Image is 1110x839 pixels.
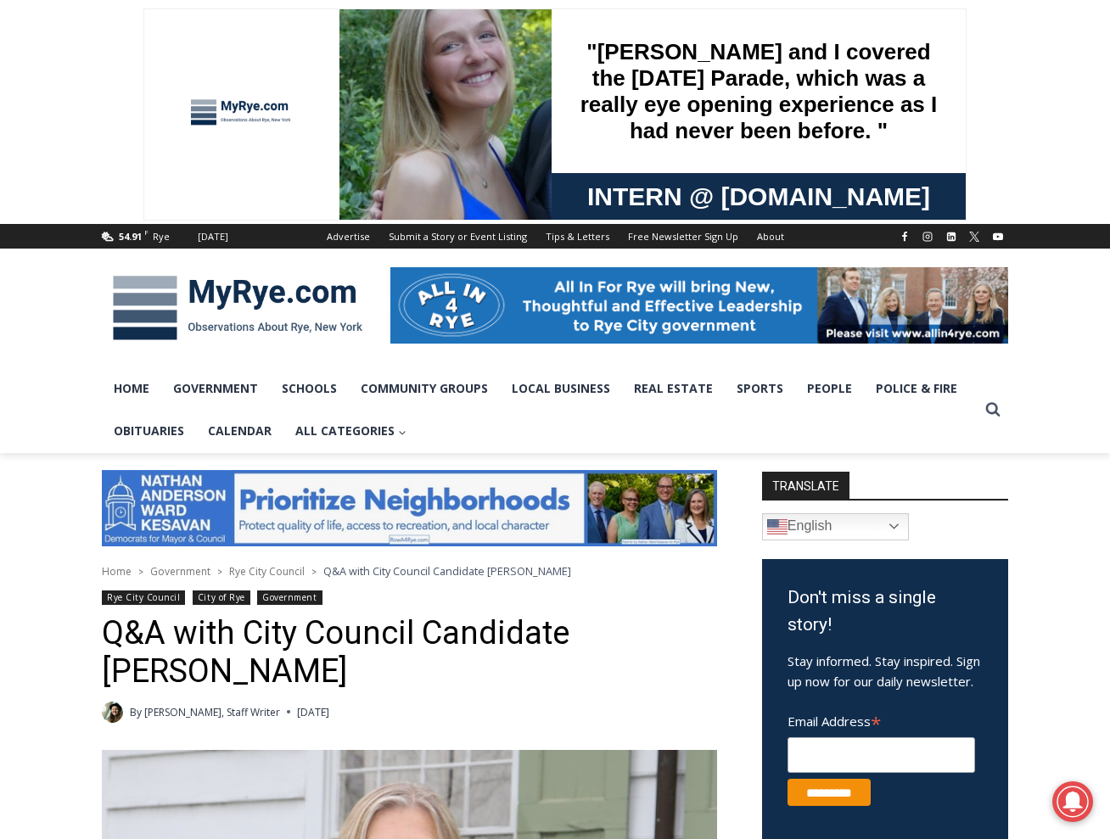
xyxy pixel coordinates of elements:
[788,704,975,735] label: Email Address
[150,564,210,579] a: Government
[408,165,822,211] a: Intern @ [DOMAIN_NAME]
[198,229,228,244] div: [DATE]
[217,566,222,578] span: >
[317,224,793,249] nav: Secondary Navigation
[144,705,280,719] a: [PERSON_NAME], Staff Writer
[102,410,196,452] a: Obituaries
[390,267,1008,344] img: All in for Rye
[102,264,373,352] img: MyRye.com
[379,224,536,249] a: Submit a Story or Event Listing
[229,564,305,579] a: Rye City Council
[270,367,349,410] a: Schools
[429,1,802,165] div: "[PERSON_NAME] and I covered the [DATE] Parade, which was a really eye opening experience as I ha...
[102,564,132,579] a: Home
[894,227,915,247] a: Facebook
[795,367,864,410] a: People
[536,224,619,249] a: Tips & Letters
[144,227,149,237] span: F
[119,230,142,243] span: 54.91
[964,227,984,247] a: X
[941,227,961,247] a: Linkedin
[161,367,270,410] a: Government
[978,394,1008,425] button: View Search Form
[323,563,571,579] span: Q&A with City Council Candidate [PERSON_NAME]
[622,367,725,410] a: Real Estate
[153,229,170,244] div: Rye
[102,562,717,579] nav: Breadcrumbs
[257,590,322,605] a: Government
[102,702,123,723] img: (PHOTO: MyRye.com Intern and Editor Tucker Smith. Contributed.)Tucker Smith, MyRye.com
[762,472,849,499] strong: TRANSLATE
[725,367,795,410] a: Sports
[317,224,379,249] a: Advertise
[130,704,142,720] span: By
[444,169,787,207] span: Intern @ [DOMAIN_NAME]
[748,224,793,249] a: About
[762,513,909,540] a: English
[917,227,938,247] a: Instagram
[297,704,329,720] time: [DATE]
[196,410,283,452] a: Calendar
[988,227,1008,247] a: YouTube
[102,702,123,723] a: Author image
[138,566,143,578] span: >
[311,566,317,578] span: >
[283,410,418,452] button: Child menu of All Categories
[102,367,978,453] nav: Primary Navigation
[193,590,250,605] a: City of Rye
[102,367,161,410] a: Home
[767,517,788,537] img: en
[349,367,500,410] a: Community Groups
[788,585,983,638] h3: Don't miss a single story!
[102,590,185,605] a: Rye City Council
[102,614,717,691] h1: Q&A with City Council Candidate [PERSON_NAME]
[500,367,622,410] a: Local Business
[864,367,969,410] a: Police & Fire
[619,224,748,249] a: Free Newsletter Sign Up
[788,651,983,691] p: Stay informed. Stay inspired. Sign up now for our daily newsletter.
